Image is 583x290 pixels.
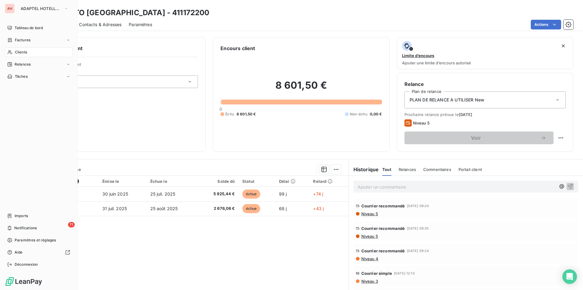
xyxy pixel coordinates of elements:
span: Niveau 3 [361,279,378,284]
span: 68 j [279,206,287,211]
div: AH [5,4,15,13]
h6: Informations client [37,45,198,52]
h6: Encours client [220,45,255,52]
span: Niveau 4 [361,256,378,261]
h2: 8 601,50 € [220,79,382,97]
span: Notifications [14,225,37,231]
span: [DATE] 12:10 [394,271,415,275]
span: 0 [220,107,222,111]
span: +43 j [313,206,324,211]
span: 71 [68,222,75,227]
img: Logo LeanPay [5,277,43,286]
span: Paramètres et réglages [15,237,56,243]
span: PLAN DE RELANCE A UTILISER New [410,97,485,103]
div: Émise le [102,179,143,184]
span: Contacts & Adresses [79,22,121,28]
span: 25 août 2025 [150,206,178,211]
span: [DATE] 09:24 [407,204,429,208]
span: Tableau de bord [15,25,43,31]
span: Limite d’encours [402,53,434,58]
span: Relances [399,167,416,172]
span: Courrier simple [361,271,392,276]
span: Tout [382,167,391,172]
div: Délai [279,179,306,184]
span: Portail client [459,167,482,172]
span: Non-échu [350,111,367,117]
span: 5 925,44 € [201,191,235,197]
span: Courrier recommandé [361,226,405,231]
span: Propriétés Client [49,62,198,70]
div: Retard [313,179,344,184]
span: [DATE] 09:35 [407,227,429,230]
button: Actions [531,20,561,29]
span: Ajouter une limite d’encours autorisé [402,60,471,65]
span: Aide [15,250,23,255]
div: Open Intercom Messenger [562,269,577,284]
h6: Historique [349,166,379,173]
span: Niveau 5 [413,121,430,125]
span: Factures [15,37,30,43]
span: Déconnexion [15,262,38,267]
span: Niveau 5 [361,211,378,216]
span: [DATE] [459,112,472,117]
h3: HORETO [GEOGRAPHIC_DATA] - 411172200 [53,7,209,18]
span: Niveau 5 [361,234,378,239]
div: Statut [242,179,272,184]
button: Voir [404,131,554,144]
div: Solde dû [201,179,235,184]
span: Voir [412,135,540,140]
span: Échu [225,111,234,117]
span: ADAPTEL HOTELLERIE [21,6,61,11]
h6: Relance [404,80,566,88]
button: Limite d’encoursAjouter une limite d’encours autorisé [397,37,573,69]
span: Clients [15,49,27,55]
span: Courrier recommandé [361,248,405,253]
span: 0,00 € [370,111,382,117]
span: 31 juil. 2025 [102,206,127,211]
span: Prochaine relance prévue le [404,112,566,117]
span: Courrier recommandé [361,203,405,208]
span: 2 676,06 € [201,206,235,212]
span: 8 601,50 € [237,111,256,117]
span: +74 j [313,191,323,196]
span: [DATE] 09:24 [407,249,429,253]
div: Échue le [150,179,193,184]
span: 99 j [279,191,287,196]
span: Tâches [15,74,28,79]
span: Relances [15,62,31,67]
span: 25 juil. 2025 [150,191,176,196]
span: échue [242,189,261,199]
span: 30 juin 2025 [102,191,128,196]
span: échue [242,204,261,213]
a: Aide [5,247,73,257]
span: Paramètres [129,22,152,28]
span: Commentaires [423,167,451,172]
span: Imports [15,213,28,219]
